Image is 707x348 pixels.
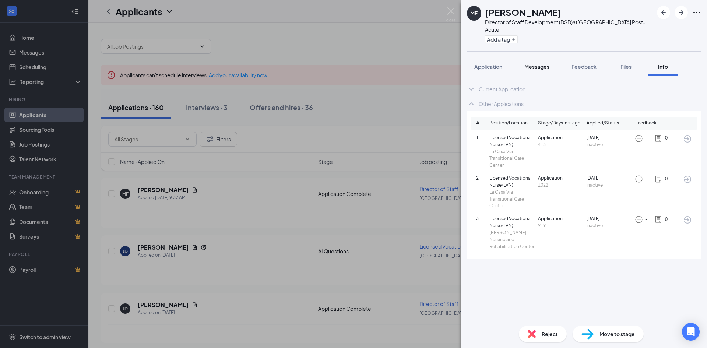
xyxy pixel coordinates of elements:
[485,6,561,18] h1: [PERSON_NAME]
[489,148,535,169] span: La Casa Via Transitional Care Center
[658,63,668,70] span: Info
[538,141,584,148] span: 413
[586,215,632,222] span: [DATE]
[665,135,668,142] span: 0
[467,99,476,108] svg: ChevronUp
[665,176,668,183] span: 0
[485,35,518,43] button: PlusAdd a tag
[586,141,632,148] span: Inactive
[479,100,524,108] div: Other Applications
[467,85,476,94] svg: ChevronDown
[511,37,516,42] svg: Plus
[538,120,580,127] span: Stage/Days in stage
[586,175,632,182] span: [DATE]
[479,85,525,93] div: Current Application
[538,134,584,141] span: Application
[675,6,688,19] button: ArrowRight
[599,330,635,338] span: Move to stage
[635,120,657,127] span: Feedback
[586,134,632,141] span: [DATE]
[489,215,535,229] span: Licensed Vocational Nurse (LVN)
[692,8,701,17] svg: Ellipses
[571,63,597,70] span: Feedback
[474,63,502,70] span: Application
[683,134,692,143] svg: ArrowCircle
[587,120,619,127] span: Applied/Status
[586,222,632,229] span: Inactive
[682,323,700,341] div: Open Intercom Messenger
[586,182,632,189] span: Inactive
[542,330,558,338] span: Reject
[683,175,692,184] svg: ArrowCircle
[476,175,489,182] span: 2
[538,182,584,189] span: 1022
[470,10,478,17] div: MF
[645,176,647,183] span: -
[489,175,535,189] span: Licensed Vocational Nurse (LVN)
[683,215,692,224] svg: ArrowCircle
[524,63,549,70] span: Messages
[620,63,632,70] span: Files
[538,215,584,222] span: Application
[476,120,489,127] span: #
[485,18,653,33] div: Director of Staff Development (DSD) at [GEOGRAPHIC_DATA] Post-Acute
[538,175,584,182] span: Application
[489,134,535,148] span: Licensed Vocational Nurse (LVN)
[476,215,489,222] span: 3
[489,229,535,250] span: [PERSON_NAME] Nursing and Rehabilitation Center
[657,6,670,19] button: ArrowLeftNew
[476,134,489,141] span: 1
[489,120,528,127] span: Position/Location
[659,8,668,17] svg: ArrowLeftNew
[645,216,647,223] span: -
[665,216,668,223] span: 0
[677,8,686,17] svg: ArrowRight
[645,135,647,142] span: -
[489,189,535,210] span: La Casa Via Transitional Care Center
[538,222,584,229] span: 919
